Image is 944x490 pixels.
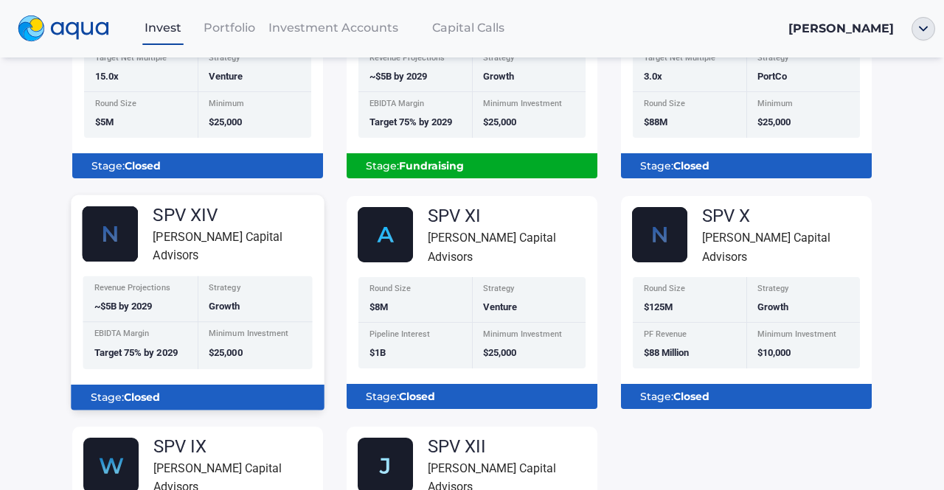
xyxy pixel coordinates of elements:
[399,159,464,172] b: Fundraising
[94,284,189,296] div: Revenue Projections
[209,71,243,82] span: Venture
[83,385,312,410] div: Stage:
[428,228,597,265] div: [PERSON_NAME] Capital Advisors
[153,438,323,455] div: SPV IX
[483,347,516,358] span: $25,000
[757,330,851,343] div: Minimum Investment
[209,347,242,358] span: $25,000
[18,15,109,42] img: logo
[644,71,662,82] span: 3.0x
[483,99,577,112] div: Minimum Investment
[196,13,263,43] a: Portfolio
[632,207,687,262] img: Nscale_fund_card.svg
[644,330,737,343] div: PF Revenue
[788,21,894,35] span: [PERSON_NAME]
[399,390,435,403] b: Closed
[702,207,872,225] div: SPV X
[644,284,737,297] div: Round Size
[209,54,302,66] div: Strategy
[268,21,398,35] span: Investment Accounts
[369,99,463,112] div: EBIDTA Margin
[358,207,413,262] img: AlphaFund.svg
[644,347,689,358] span: $88 Million
[369,330,463,343] div: Pipeline Interest
[153,206,324,224] div: SPV XIV
[209,116,242,127] span: $25,000
[757,54,851,66] div: Strategy
[483,54,577,66] div: Strategy
[702,228,872,265] div: [PERSON_NAME] Capital Advisors
[204,21,255,35] span: Portfolio
[84,153,311,178] div: Stage:
[94,330,189,343] div: EBIDTA Margin
[673,390,709,403] b: Closed
[9,12,130,46] a: logo
[404,13,532,43] a: Capital Calls
[483,301,517,312] span: Venture
[358,384,586,409] div: Stage:
[483,330,577,343] div: Minimum Investment
[483,116,516,127] span: $25,000
[428,207,597,225] div: SPV XI
[644,301,673,312] span: $125M
[125,159,161,172] b: Closed
[757,99,851,112] div: Minimum
[358,153,586,178] div: Stage:
[145,21,181,35] span: Invest
[209,301,240,312] span: Growth
[94,347,178,358] span: Target 75% by 2029
[757,116,791,127] span: $25,000
[369,71,427,82] span: ~$5B by 2029
[757,71,787,82] span: PortCo
[757,347,791,358] span: $10,000
[209,330,303,343] div: Minimum Investment
[912,17,935,41] img: ellipse
[644,116,667,127] span: $88M
[369,54,463,66] div: Revenue Projections
[633,384,860,409] div: Stage:
[432,21,504,35] span: Capital Calls
[209,284,303,296] div: Strategy
[153,228,324,265] div: [PERSON_NAME] Capital Advisors
[94,301,153,312] span: ~$5B by 2029
[263,13,404,43] a: Investment Accounts
[369,301,388,312] span: $8M
[483,284,577,297] div: Strategy
[124,391,160,404] b: Closed
[95,54,189,66] div: Target Net Multiple
[95,116,114,127] span: $5M
[369,347,386,358] span: $1B
[644,99,737,112] div: Round Size
[757,301,788,312] span: Growth
[673,159,709,172] b: Closed
[757,284,851,297] div: Strategy
[428,438,597,455] div: SPV XII
[369,284,463,297] div: Round Size
[130,13,196,43] a: Invest
[95,71,119,82] span: 15.0x
[209,99,302,112] div: Minimum
[644,54,737,66] div: Target Net Multiple
[483,71,514,82] span: Growth
[82,206,138,262] img: Nscale_fund_card_1.svg
[95,99,189,112] div: Round Size
[633,153,860,178] div: Stage:
[369,116,452,127] span: Target 75% by 2029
